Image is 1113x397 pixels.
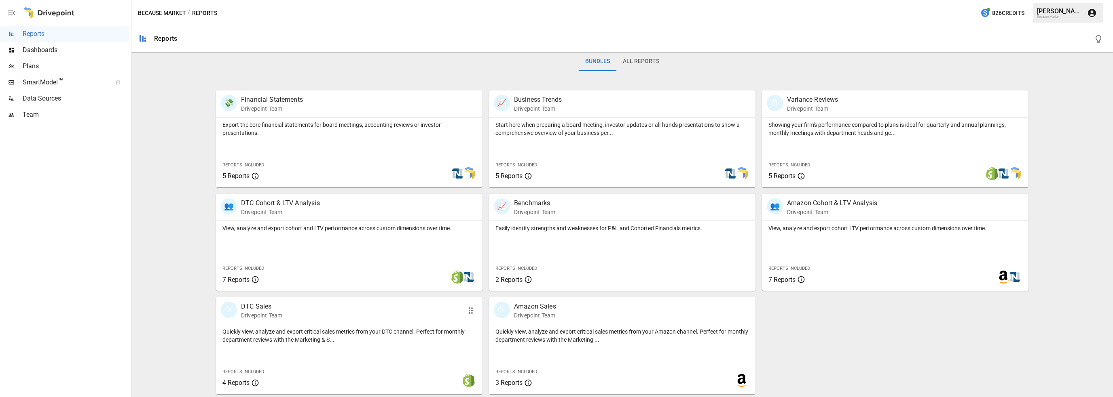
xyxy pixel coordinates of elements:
p: Drivepoint Team [514,311,556,319]
span: Reports Included [768,266,810,271]
p: View, analyze and export cohort and LTV performance across custom dimensions over time. [222,224,476,232]
img: shopify [462,374,475,387]
span: Plans [23,61,129,71]
span: Reports Included [768,162,810,168]
img: smart model [1008,167,1021,180]
button: Bundles [579,52,616,71]
span: ™ [58,76,63,86]
span: Reports [23,29,129,39]
span: 5 Reports [222,172,250,180]
span: 5 Reports [768,172,796,180]
span: Data Sources [23,94,129,103]
span: Dashboards [23,45,129,55]
p: Financial Statements [241,95,303,105]
img: netsuite [462,271,475,284]
img: shopify [451,271,464,284]
p: Start here when preparing a board meeting, investor updates or all-hands presentations to show a ... [495,121,749,137]
p: Drivepoint Team [787,105,838,113]
p: Quickly view, analyze and export critical sales metrics from your Amazon channel. Perfect for mon... [495,328,749,344]
p: Easily identify strengths and weaknesses for P&L and Cohorted Financials metrics. [495,224,749,232]
div: Because Market [1037,15,1082,19]
button: Because Market [138,8,186,18]
img: smart model [735,167,748,180]
img: amazon [735,374,748,387]
button: All Reports [616,52,666,71]
p: Business Trends [514,95,562,105]
span: 7 Reports [768,276,796,284]
div: Reports [154,35,177,42]
img: netsuite [451,167,464,180]
span: 7 Reports [222,276,250,284]
p: Drivepoint Team [514,208,555,216]
span: 4 Reports [222,379,250,386]
img: amazon [997,271,1010,284]
button: 826Credits [977,6,1028,21]
div: 👥 [221,198,237,214]
span: Team [23,110,129,120]
p: Variance Reviews [787,95,838,105]
div: 💸 [221,95,237,111]
p: Drivepoint Team [241,208,320,216]
span: Reports Included [495,266,537,271]
p: DTC Cohort & LTV Analysis [241,198,320,208]
p: DTC Sales [241,302,282,311]
span: 2 Reports [495,276,523,284]
img: netsuite [724,167,737,180]
p: Benchmarks [514,198,555,208]
span: 826 Credits [992,8,1024,18]
span: 5 Reports [495,172,523,180]
span: 3 Reports [495,379,523,386]
p: Quickly view, analyze and export critical sales metrics from your DTC channel. Perfect for monthl... [222,328,476,344]
span: SmartModel [23,78,107,87]
span: Reports Included [495,162,537,168]
div: 🛍 [221,302,237,318]
img: netsuite [997,167,1010,180]
img: shopify [986,167,999,180]
div: 🛍 [494,302,510,318]
span: Reports Included [222,266,264,271]
p: Amazon Sales [514,302,556,311]
p: View, analyze and export cohort LTV performance across custom dimensions over time. [768,224,1022,232]
div: [PERSON_NAME] [1037,7,1082,15]
img: netsuite [1008,271,1021,284]
p: Amazon Cohort & LTV Analysis [787,198,877,208]
div: 📈 [494,198,510,214]
p: Export the core financial statements for board meetings, accounting reviews or investor presentat... [222,121,476,137]
p: Showing your firm's performance compared to plans is ideal for quarterly and annual plannings, mo... [768,121,1022,137]
img: smart model [462,167,475,180]
p: Drivepoint Team [514,105,562,113]
div: / [188,8,190,18]
div: 👥 [767,198,783,214]
div: 📈 [494,95,510,111]
p: Drivepoint Team [241,311,282,319]
span: Reports Included [222,162,264,168]
span: Reports Included [222,369,264,374]
span: Reports Included [495,369,537,374]
p: Drivepoint Team [241,105,303,113]
div: 🗓 [767,95,783,111]
p: Drivepoint Team [787,208,877,216]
